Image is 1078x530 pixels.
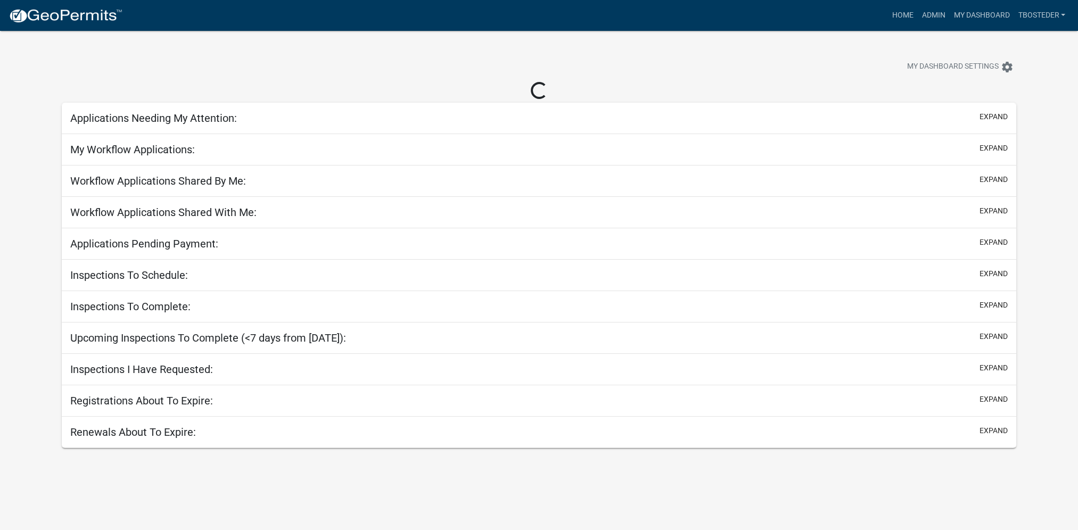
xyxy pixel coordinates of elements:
h5: Inspections I Have Requested: [70,363,213,376]
h5: Inspections To Schedule: [70,269,188,281]
button: expand [980,268,1008,279]
h5: Applications Pending Payment: [70,237,218,250]
h5: Applications Needing My Attention: [70,112,237,125]
a: Home [887,5,917,26]
button: expand [980,362,1008,374]
i: settings [1001,61,1014,73]
h5: Inspections To Complete: [70,300,191,313]
h5: Workflow Applications Shared With Me: [70,206,257,219]
button: expand [980,300,1008,311]
button: expand [980,394,1008,405]
h5: Renewals About To Expire: [70,426,196,438]
h5: Workflow Applications Shared By Me: [70,175,246,187]
a: My Dashboard [949,5,1014,26]
a: tbosteder [1014,5,1069,26]
button: expand [980,425,1008,436]
h5: Registrations About To Expire: [70,394,213,407]
h5: My Workflow Applications: [70,143,195,156]
button: expand [980,205,1008,217]
button: expand [980,143,1008,154]
button: expand [980,111,1008,122]
button: expand [980,331,1008,342]
button: expand [980,237,1008,248]
a: Admin [917,5,949,26]
button: expand [980,174,1008,185]
h5: Upcoming Inspections To Complete (<7 days from [DATE]): [70,332,346,344]
span: My Dashboard Settings [907,61,999,73]
button: My Dashboard Settingssettings [899,56,1022,77]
